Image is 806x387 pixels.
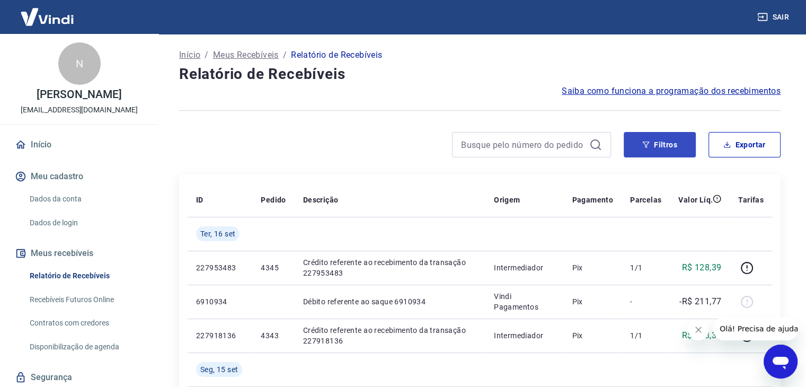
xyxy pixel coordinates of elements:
[303,257,477,278] p: Crédito referente ao recebimento da transação 227953483
[25,265,146,287] a: Relatório de Recebíveis
[21,104,138,116] p: [EMAIL_ADDRESS][DOMAIN_NAME]
[738,195,764,205] p: Tarifas
[562,85,781,98] a: Saiba como funciona a programação dos recebimentos
[179,49,200,61] a: Início
[13,133,146,156] a: Início
[25,312,146,334] a: Contratos com credores
[494,262,555,273] p: Intermediador
[291,49,382,61] p: Relatório de Recebíveis
[572,330,613,341] p: Pix
[630,195,661,205] p: Parcelas
[572,296,613,307] p: Pix
[200,228,235,239] span: Ter, 16 set
[37,89,121,100] p: [PERSON_NAME]
[25,336,146,358] a: Disponibilização de agenda
[13,242,146,265] button: Meus recebíveis
[261,262,286,273] p: 4345
[708,132,781,157] button: Exportar
[13,165,146,188] button: Meu cadastro
[200,364,238,375] span: Seg, 15 set
[196,330,244,341] p: 227918136
[630,296,661,307] p: -
[13,1,82,33] img: Vindi
[713,317,798,340] iframe: Mensagem da empresa
[261,195,286,205] p: Pedido
[196,296,244,307] p: 6910934
[630,262,661,273] p: 1/1
[179,64,781,85] h4: Relatório de Recebíveis
[58,42,101,85] div: N
[688,319,709,340] iframe: Fechar mensagem
[261,330,286,341] p: 4343
[755,7,793,27] button: Sair
[303,195,339,205] p: Descrição
[682,261,722,274] p: R$ 128,39
[624,132,696,157] button: Filtros
[630,330,661,341] p: 1/1
[572,195,613,205] p: Pagamento
[196,195,203,205] p: ID
[303,325,477,346] p: Crédito referente ao recebimento da transação 227918136
[764,345,798,379] iframe: Botão para abrir a janela de mensagens
[682,329,722,342] p: R$ 128,39
[461,137,585,153] input: Busque pelo número do pedido
[25,212,146,234] a: Dados de login
[572,262,613,273] p: Pix
[679,295,721,308] p: -R$ 211,77
[494,330,555,341] p: Intermediador
[678,195,713,205] p: Valor Líq.
[494,195,520,205] p: Origem
[6,7,89,16] span: Olá! Precisa de ajuda?
[494,291,555,312] p: Vindi Pagamentos
[205,49,208,61] p: /
[213,49,279,61] a: Meus Recebíveis
[25,289,146,311] a: Recebíveis Futuros Online
[283,49,287,61] p: /
[303,296,477,307] p: Débito referente ao saque 6910934
[196,262,244,273] p: 227953483
[25,188,146,210] a: Dados da conta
